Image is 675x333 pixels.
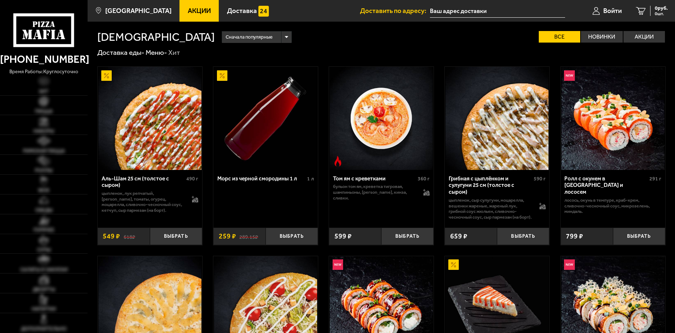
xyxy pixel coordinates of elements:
span: Акции [188,8,211,14]
div: Морс из черной смородины 1 л [217,175,306,182]
span: Дополнительно [21,327,67,332]
span: Доставка [227,8,257,14]
span: Войти [603,8,622,14]
a: АкционныйАль-Шам 25 см (толстое с сыром) [98,67,202,170]
label: Акции [623,31,665,43]
button: Выбрать [381,228,434,245]
span: Хит [39,89,49,94]
img: Том ям с креветками [330,67,433,170]
s: 289.15 ₽ [239,233,258,240]
span: [GEOGRAPHIC_DATA] [105,8,172,14]
span: Обеды [35,208,53,213]
img: Новинка [333,259,343,270]
div: Грибная с цыплёнком и сулугуни 25 см (толстое с сыром) [449,175,532,196]
span: Пицца [35,109,53,114]
span: WOK [38,188,49,193]
img: Ролл с окунем в темпуре и лососем [561,67,665,170]
label: Все [539,31,580,43]
button: Выбрать [613,228,665,245]
a: АкционныйМорс из черной смородины 1 л [213,67,318,170]
span: 599 ₽ [334,233,352,240]
p: бульон том ям, креветка тигровая, шампиньоны, [PERSON_NAME], кинза, сливки. [333,184,416,201]
img: Новинка [564,70,574,81]
span: 549 ₽ [103,233,120,240]
p: цыпленок, сыр сулугуни, моцарелла, вешенки жареные, жареный лук, грибной соус Жюльен, сливочно-че... [449,197,532,220]
s: 618 ₽ [124,233,135,240]
div: Хит [168,48,180,57]
input: Ваш адрес доставки [430,4,565,18]
label: Новинки [581,31,622,43]
span: 0 руб. [655,6,668,11]
a: НовинкаРолл с окунем в темпуре и лососем [561,67,665,170]
span: 490 г [186,176,198,182]
p: лосось, окунь в темпуре, краб-крем, сливочно-чесночный соус, микрозелень, миндаль. [564,197,661,214]
img: Грибная с цыплёнком и сулугуни 25 см (толстое с сыром) [445,67,549,170]
button: Выбрать [266,228,318,245]
p: цыпленок, лук репчатый, [PERSON_NAME], томаты, огурец, моцарелла, сливочно-чесночный соус, кетчуп... [102,190,185,213]
span: Салаты и закуски [20,267,68,272]
img: Морс из черной смородины 1 л [214,67,317,170]
span: Доставить по адресу: [360,8,430,14]
button: Выбрать [150,228,202,245]
img: Аль-Шам 25 см (толстое с сыром) [98,67,201,170]
span: Римская пицца [23,149,65,154]
a: Острое блюдоТом ям с креветками [329,67,434,170]
img: Острое блюдо [333,156,343,166]
span: Наборы [34,129,54,134]
div: Аль-Шам 25 см (толстое с сыром) [102,175,185,189]
div: Том ям с креветками [333,175,416,182]
span: Роллы [35,168,53,173]
a: Грибная с цыплёнком и сулугуни 25 см (толстое с сыром) [445,67,549,170]
img: 15daf4d41897b9f0e9f617042186c801.svg [258,6,269,16]
h1: [DEMOGRAPHIC_DATA] [97,31,215,43]
span: Горячее [34,228,54,233]
span: 360 г [418,176,430,182]
a: Меню- [146,48,167,57]
a: Доставка еды- [97,48,145,57]
img: Акционный [448,259,459,270]
button: Выбрать [497,228,549,245]
img: Новинка [564,259,574,270]
span: 799 ₽ [566,233,583,240]
span: Супы [37,247,51,253]
span: 1 л [307,176,314,182]
span: 659 ₽ [450,233,467,240]
span: Напитки [32,307,56,312]
span: 291 г [649,176,661,182]
img: Акционный [217,70,227,81]
span: 590 г [534,176,546,182]
span: 259 ₽ [219,233,236,240]
img: Акционный [101,70,112,81]
span: Сначала популярные [226,30,272,44]
span: 0 шт. [655,12,668,16]
div: Ролл с окунем в [GEOGRAPHIC_DATA] и лососем [564,175,648,196]
span: Десерты [33,287,55,292]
